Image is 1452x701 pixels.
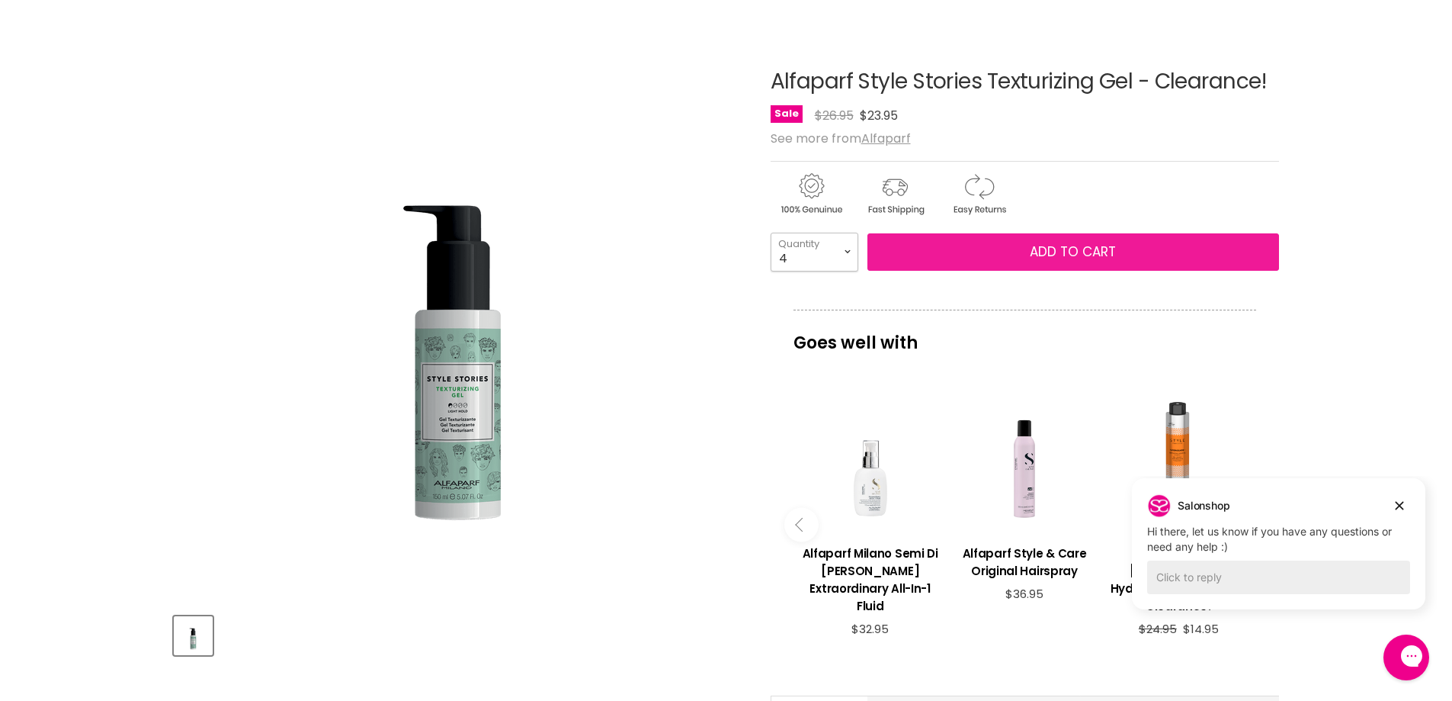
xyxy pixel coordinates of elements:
[771,105,803,123] span: Sale
[771,70,1279,94] h1: Alfaparf Style Stories Texturizing Gel - Clearance!
[771,130,911,147] span: See more from
[1109,533,1248,622] a: View product:Kaaral Style Perfetto HydroGloss Liquid Gel - Clearance!
[955,545,1094,580] h3: Alfaparf Style & Care Original Hairspray
[771,171,851,217] img: genuine.gif
[955,533,1094,587] a: View product:Alfaparf Style & Care Original Hairspray
[867,233,1279,272] button: Add to cart
[1109,545,1248,615] h3: Kaaral Style [PERSON_NAME] HydroGloss Liquid Gel - Clearance!
[174,616,213,655] button: Alfaparf Style Stories Texturizing Gel - Clearance!
[771,233,858,271] select: Quantity
[860,107,898,124] span: $23.95
[1376,629,1437,686] iframe: Gorgias live chat messenger
[938,171,1019,217] img: returns.gif
[801,533,940,622] a: View product:Alfaparf Milano Semi Di Lino Diamond Extraordinary All-In-1 Fluid
[793,310,1256,360] p: Goes well with
[851,621,889,637] span: $32.95
[171,612,745,655] div: Product thumbnails
[1120,476,1437,632] iframe: Gorgias live chat campaigns
[174,32,743,602] div: Alfaparf Style Stories Texturizing Gel - Clearance! image. Click or Scroll to Zoom.
[854,171,935,217] img: shipping.gif
[815,107,854,124] span: $26.95
[175,618,211,654] img: Alfaparf Style Stories Texturizing Gel - Clearance!
[861,130,911,147] a: Alfaparf
[1030,243,1116,261] span: Add to cart
[801,545,940,615] h3: Alfaparf Milano Semi Di [PERSON_NAME] Extraordinary All-In-1 Fluid
[1005,586,1043,602] span: $36.95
